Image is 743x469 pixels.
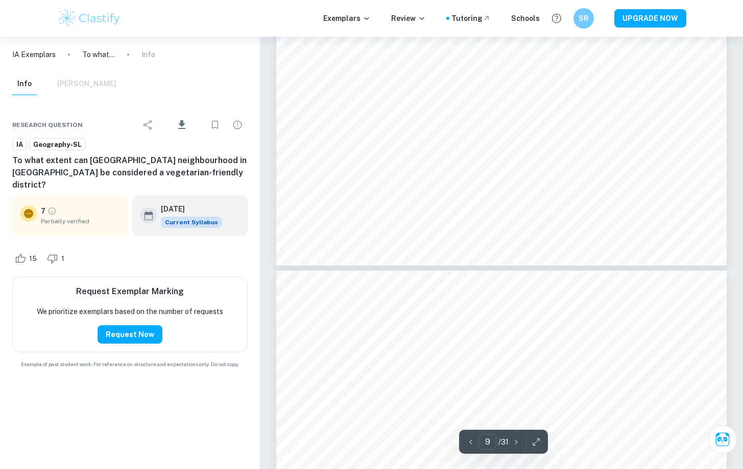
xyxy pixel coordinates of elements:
h6: [DATE] [161,203,214,215]
div: This exemplar is based on the current syllabus. Feel free to refer to it for inspiration/ideas wh... [161,217,222,228]
span: IA [13,140,27,150]
p: Exemplars [323,13,371,24]
div: Download [160,112,203,138]
p: 7 [41,205,45,217]
button: SR [573,8,594,29]
button: Info [12,73,37,95]
div: Report issue [227,115,248,135]
p: To what extent can [GEOGRAPHIC_DATA] neighbourhood in [GEOGRAPHIC_DATA] be considered a vegetaria... [82,49,115,60]
button: Request Now [98,325,162,344]
a: Tutoring [451,13,491,24]
span: Geography-SL [30,140,85,150]
a: Geography-SL [29,138,86,151]
button: Ask Clai [708,425,737,454]
span: Current Syllabus [161,217,222,228]
img: Clastify logo [57,8,122,29]
button: Help and Feedback [548,10,565,27]
p: Review [391,13,426,24]
a: Grade partially verified [47,206,57,216]
div: Share [138,115,158,135]
span: Research question [12,120,83,129]
a: IA Exemplars [12,49,56,60]
span: Partially verified [41,217,120,226]
a: IA [12,138,27,151]
a: Schools [511,13,540,24]
div: Bookmark [205,115,225,135]
p: We prioritize exemplars based on the number of requests [37,306,223,317]
span: 1 [56,254,70,264]
span: Example of past student work. For reference on structure and expectations only. Do not copy. [12,360,248,368]
button: UPGRADE NOW [614,9,686,28]
p: / 31 [498,436,509,448]
h6: Request Exemplar Marking [76,285,184,298]
h6: SR [578,13,589,24]
p: Info [141,49,155,60]
div: Like [12,250,42,267]
div: Dislike [44,250,70,267]
span: 15 [23,254,42,264]
h6: To what extent can [GEOGRAPHIC_DATA] neighbourhood in [GEOGRAPHIC_DATA] be considered a vegetaria... [12,154,248,191]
